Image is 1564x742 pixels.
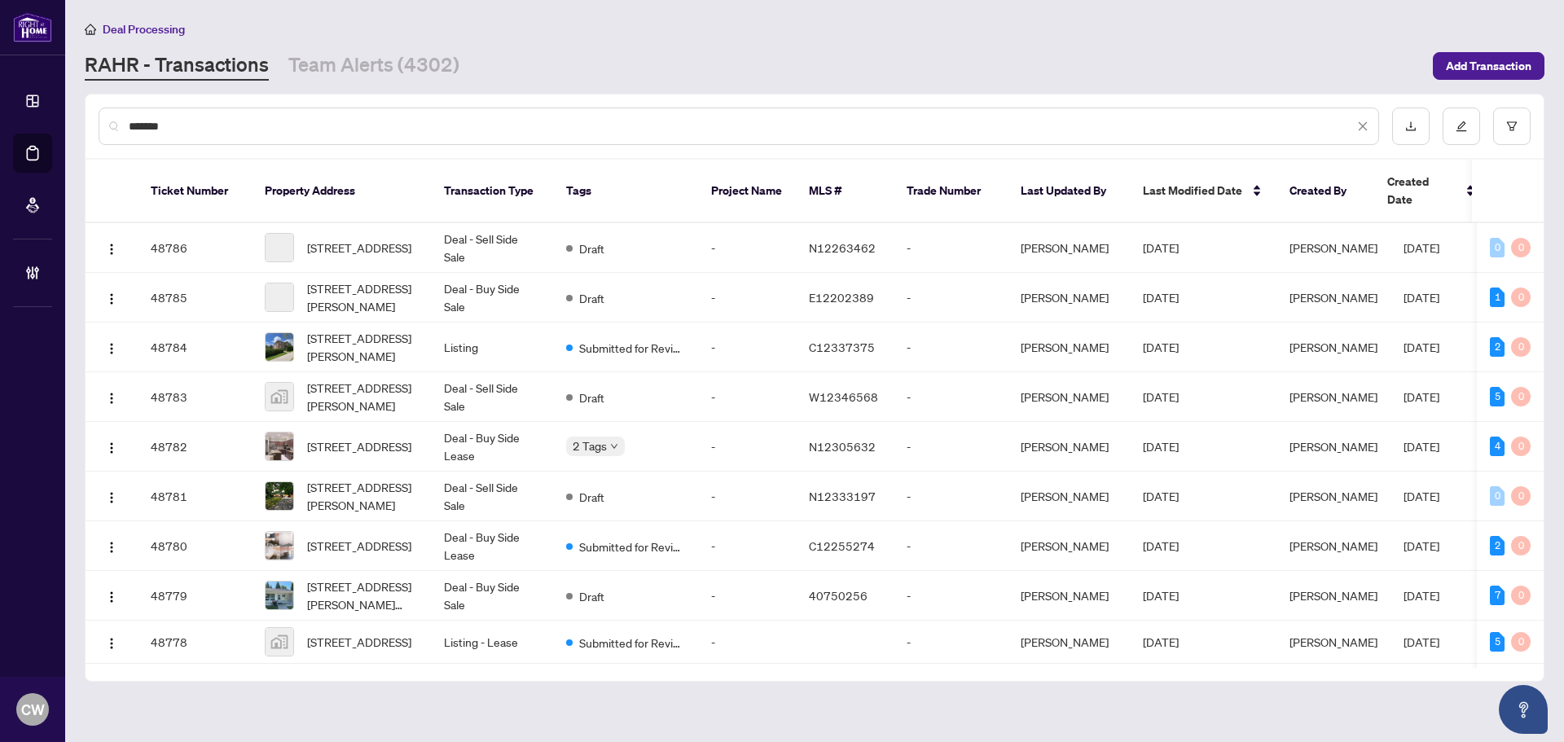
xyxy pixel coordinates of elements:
span: 40750256 [809,588,868,603]
img: thumbnail-img [266,383,293,411]
span: [PERSON_NAME] [1289,340,1377,354]
span: [PERSON_NAME] [1289,489,1377,503]
button: download [1392,108,1430,145]
span: [DATE] [1404,538,1439,553]
span: Submitted for Review [579,339,685,357]
td: [PERSON_NAME] [1008,223,1130,273]
span: Created Date [1387,173,1456,209]
span: Draft [579,239,604,257]
td: - [698,422,796,472]
td: [PERSON_NAME] [1008,422,1130,472]
span: Add Transaction [1446,53,1531,79]
div: 0 [1511,387,1531,406]
td: 48779 [138,571,252,621]
button: Logo [99,483,125,509]
span: Draft [579,587,604,605]
span: N12333197 [809,489,876,503]
img: Logo [105,591,118,604]
img: thumbnail-img [266,628,293,656]
img: Logo [105,292,118,305]
span: C12337375 [809,340,875,354]
th: Ticket Number [138,160,252,223]
td: 48781 [138,472,252,521]
td: Listing [431,323,553,372]
img: thumbnail-img [266,482,293,510]
td: [PERSON_NAME] [1008,372,1130,422]
button: Open asap [1499,685,1548,734]
div: 0 [1511,437,1531,456]
span: CW [21,698,45,721]
span: down [610,442,618,450]
div: 0 [1490,238,1505,257]
span: [STREET_ADDRESS] [307,239,411,257]
div: 4 [1490,437,1505,456]
span: [DATE] [1143,634,1179,649]
span: [DATE] [1143,290,1179,305]
td: - [698,223,796,273]
span: Submitted for Review [579,634,685,652]
span: W12346568 [809,389,878,404]
span: [DATE] [1404,240,1439,255]
td: 48778 [138,621,252,664]
button: Logo [99,433,125,459]
span: [DATE] [1143,538,1179,553]
span: [DATE] [1404,439,1439,454]
td: 48780 [138,521,252,571]
td: Deal - Sell Side Sale [431,223,553,273]
button: Logo [99,235,125,261]
span: [STREET_ADDRESS][PERSON_NAME] [307,478,418,514]
button: Logo [99,582,125,608]
button: Logo [99,629,125,655]
span: [DATE] [1143,439,1179,454]
span: [DATE] [1143,389,1179,404]
td: 48783 [138,372,252,422]
img: thumbnail-img [266,532,293,560]
span: [DATE] [1404,389,1439,404]
span: [PERSON_NAME] [1289,290,1377,305]
div: 5 [1490,632,1505,652]
div: 5 [1490,387,1505,406]
td: Deal - Buy Side Sale [431,273,553,323]
td: - [894,571,1008,621]
div: 0 [1511,486,1531,506]
td: [PERSON_NAME] [1008,273,1130,323]
span: [STREET_ADDRESS] [307,537,411,555]
button: Logo [99,533,125,559]
span: [PERSON_NAME] [1289,389,1377,404]
th: Last Updated By [1008,160,1130,223]
td: - [894,323,1008,372]
span: [STREET_ADDRESS] [307,437,411,455]
td: - [894,372,1008,422]
span: [PERSON_NAME] [1289,538,1377,553]
th: Trade Number [894,160,1008,223]
td: Deal - Buy Side Lease [431,521,553,571]
span: C12255274 [809,538,875,553]
span: [STREET_ADDRESS][PERSON_NAME] [307,329,418,365]
div: 2 [1490,536,1505,555]
img: Logo [105,392,118,405]
th: Transaction Type [431,160,553,223]
td: - [894,223,1008,273]
img: Logo [105,441,118,454]
th: Property Address [252,160,431,223]
td: - [698,521,796,571]
span: close [1357,121,1368,132]
td: - [698,472,796,521]
td: - [894,621,1008,664]
span: [STREET_ADDRESS][PERSON_NAME] [307,279,418,315]
img: Logo [105,491,118,504]
span: [DATE] [1143,240,1179,255]
span: home [85,24,96,35]
td: Deal - Buy Side Sale [431,571,553,621]
span: [DATE] [1404,634,1439,649]
a: Team Alerts (4302) [288,51,459,81]
img: thumbnail-img [266,432,293,460]
td: Deal - Sell Side Sale [431,472,553,521]
button: Logo [99,334,125,360]
span: [STREET_ADDRESS] [307,633,411,651]
span: Draft [579,289,604,307]
td: [PERSON_NAME] [1008,521,1130,571]
span: Last Modified Date [1143,182,1242,200]
td: Deal - Buy Side Lease [431,422,553,472]
button: Add Transaction [1433,52,1544,80]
